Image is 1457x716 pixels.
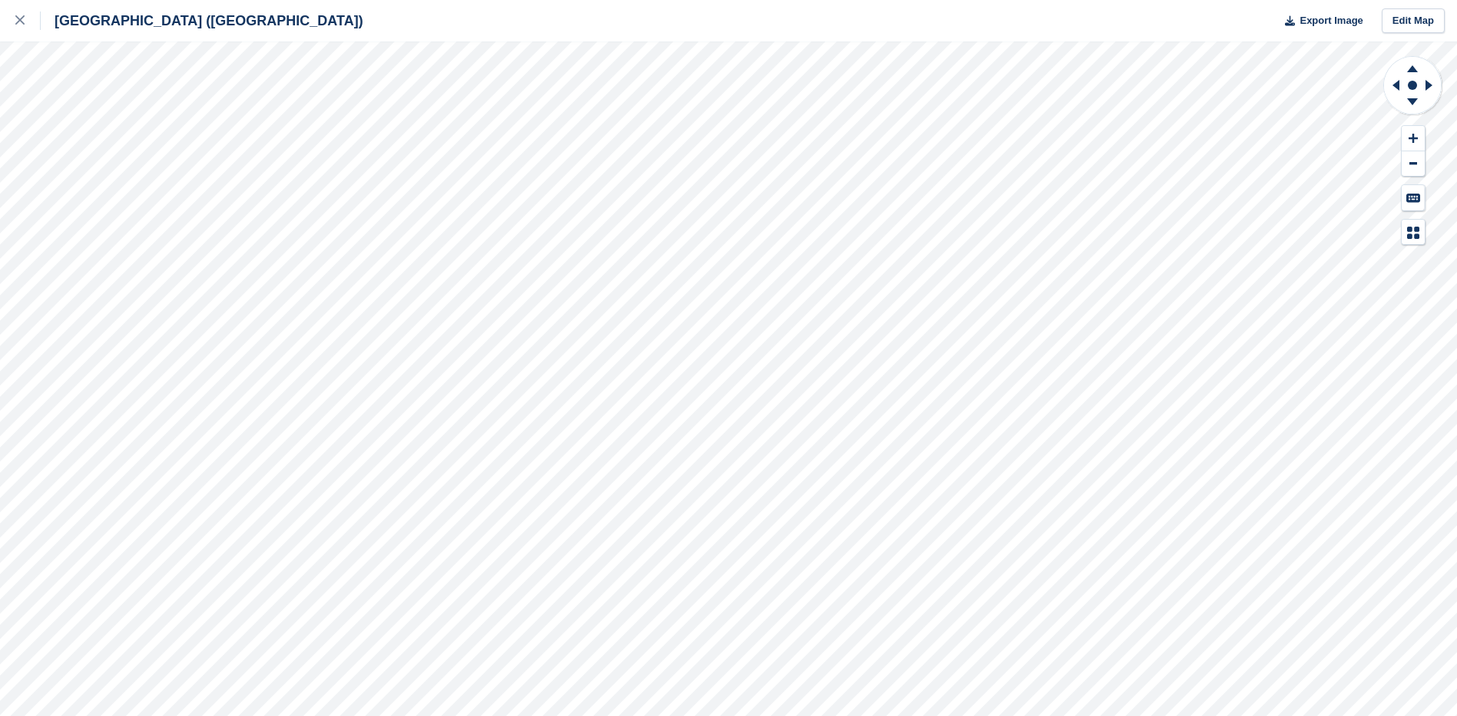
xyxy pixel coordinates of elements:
[1276,8,1363,34] button: Export Image
[1402,220,1425,245] button: Map Legend
[1402,126,1425,151] button: Zoom In
[1300,13,1363,28] span: Export Image
[41,12,363,30] div: [GEOGRAPHIC_DATA] ([GEOGRAPHIC_DATA])
[1402,185,1425,210] button: Keyboard Shortcuts
[1402,151,1425,177] button: Zoom Out
[1382,8,1445,34] a: Edit Map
